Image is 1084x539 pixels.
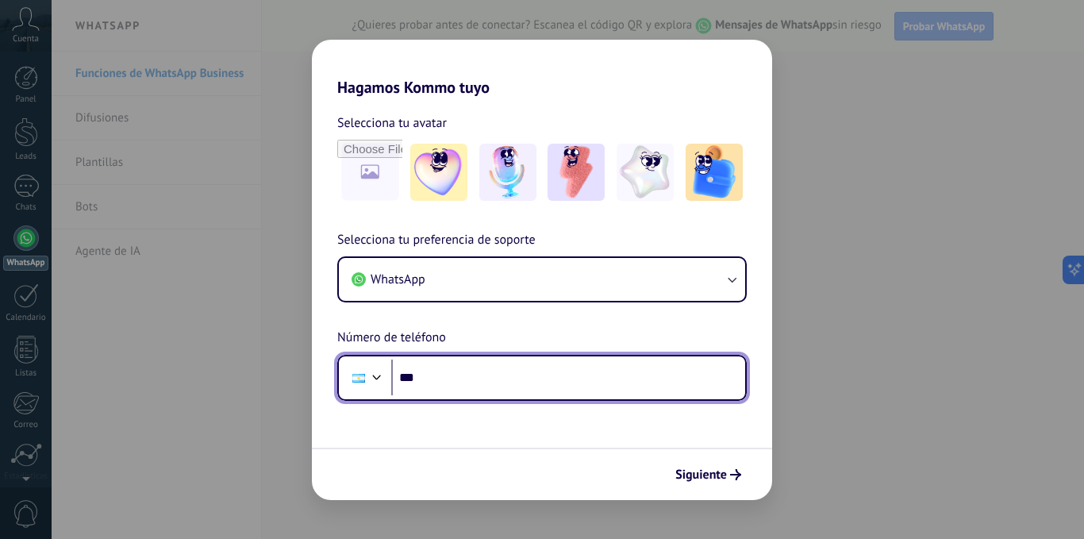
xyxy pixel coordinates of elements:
button: Siguiente [668,461,748,488]
h2: Hagamos Kommo tuyo [312,40,772,97]
img: -3.jpeg [548,144,605,201]
img: -1.jpeg [410,144,467,201]
span: Selecciona tu avatar [337,113,447,133]
img: -2.jpeg [479,144,536,201]
span: Siguiente [675,469,727,480]
img: -5.jpeg [686,144,743,201]
button: WhatsApp [339,258,745,301]
span: Número de teléfono [337,328,446,348]
div: Argentina: + 54 [344,361,374,395]
img: -4.jpeg [617,144,674,201]
span: WhatsApp [371,271,425,287]
span: Selecciona tu preferencia de soporte [337,230,536,251]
